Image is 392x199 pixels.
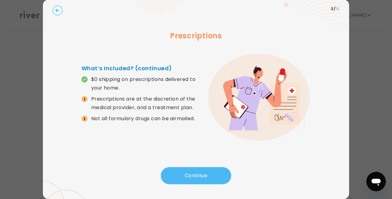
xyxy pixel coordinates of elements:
[91,95,196,112] p: Prescriptions are at the discretion of the medical provider, and a treatment plan.
[91,75,196,92] p: $0 shipping on prescriptions delivered to your home.
[208,54,311,141] img: error graphic
[161,167,231,184] button: Continue
[53,30,339,41] h3: Prescriptions
[91,114,195,123] p: Not all formulary drugs can be airmailed.
[366,172,386,191] iframe: Button to launch messaging window
[81,64,196,73] h4: What’s Included? (continued)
